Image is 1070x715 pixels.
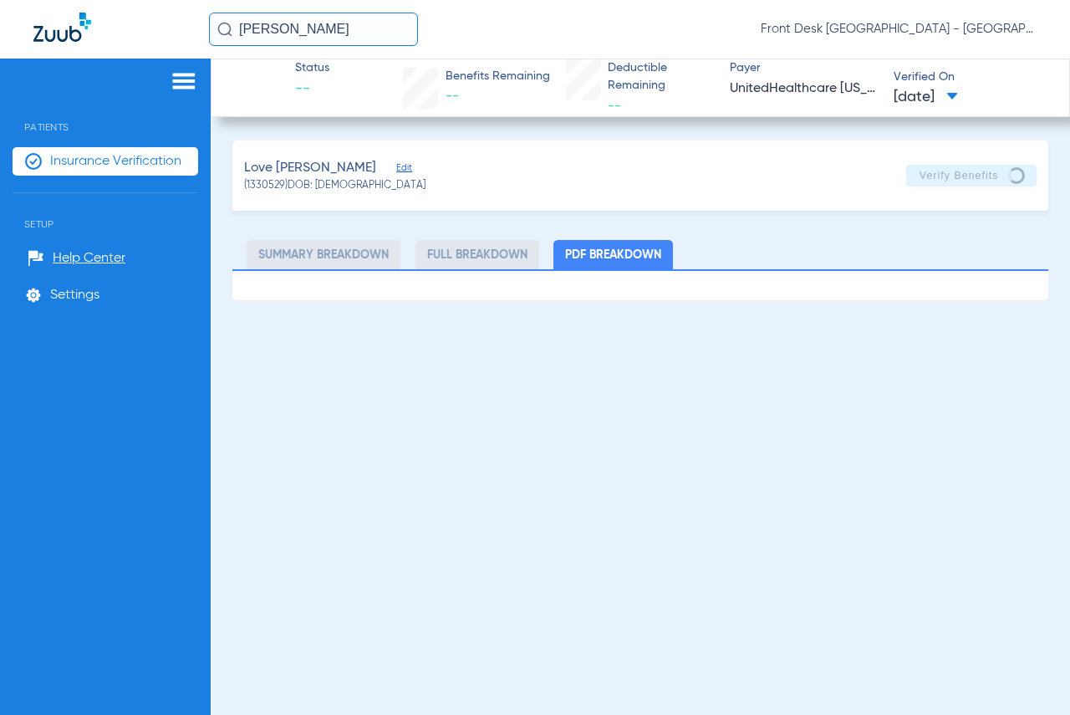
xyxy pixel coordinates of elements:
span: Edit [396,162,411,178]
span: -- [295,79,329,100]
li: Summary Breakdown [247,240,400,269]
li: Full Breakdown [415,240,539,269]
li: PDF Breakdown [553,240,673,269]
img: Zuub Logo [33,13,91,42]
span: -- [608,100,621,113]
span: Verified On [894,69,1043,86]
input: Search for patients [209,13,418,46]
span: UnitedHealthcare [US_STATE] - (HUB) [730,79,879,100]
span: Settings [50,287,99,304]
img: hamburger-icon [171,71,197,91]
span: Love [PERSON_NAME] [244,158,376,179]
span: Payer [730,59,879,77]
span: Setup [13,193,198,230]
span: Benefits Remaining [446,68,550,85]
span: (1330529) DOB: [DEMOGRAPHIC_DATA] [244,179,425,194]
span: -- [446,89,459,103]
span: Deductible Remaining [608,59,715,94]
span: Insurance Verification [50,153,181,170]
span: Help Center [53,250,125,267]
span: Status [295,59,329,77]
span: Front Desk [GEOGRAPHIC_DATA] - [GEOGRAPHIC_DATA] | My Community Dental Centers [761,21,1037,38]
span: [DATE] [894,87,958,108]
iframe: Chat Widget [986,635,1070,715]
a: Help Center [28,250,125,267]
span: Patients [13,96,198,133]
img: Search Icon [217,22,232,37]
